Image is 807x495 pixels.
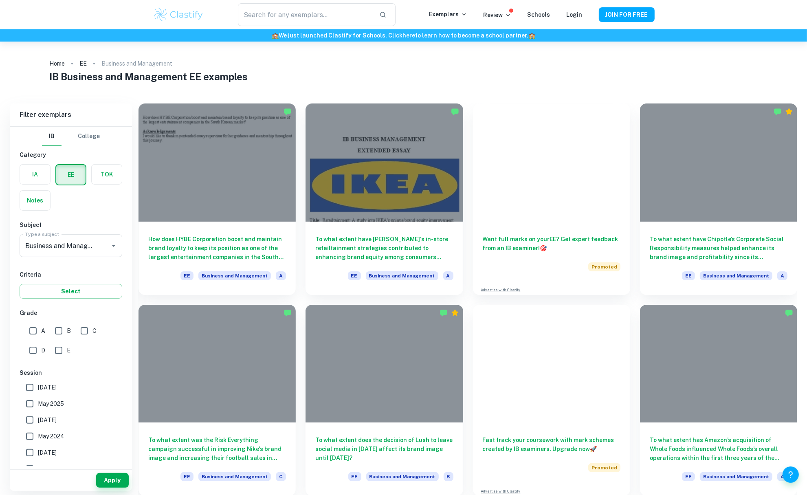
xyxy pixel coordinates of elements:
button: Apply [96,473,129,488]
span: May 2024 [38,432,64,441]
h6: Subject [20,220,122,229]
span: B [67,326,71,335]
h6: To what extent have [PERSON_NAME]'s in-store retailtainment strategies contributed to enhancing b... [315,235,453,262]
span: C [276,472,286,481]
p: Exemplars [429,10,467,19]
span: Promoted [588,262,620,271]
span: May 2025 [38,399,64,408]
a: How does HYBE Corporation boost and maintain brand loyalty to keep its position as one of the lar... [139,103,296,295]
span: 🎯 [540,245,547,251]
h6: To what extent has Amazon’s acquisition of Whole Foods influenced Whole Foods’s overall operation... [650,436,787,462]
span: [DATE] [38,416,57,425]
a: Schools [528,11,550,18]
a: To what extent have Chipotle’s Corporate Social Responsibility measures helped enhance its brand ... [640,103,797,295]
span: 🚀 [590,446,597,452]
a: Advertise with Clastify [481,287,521,293]
span: [DATE] [38,383,57,392]
span: D [41,346,45,355]
span: B [444,472,453,481]
span: C [92,326,97,335]
h6: Criteria [20,270,122,279]
div: Premium [785,108,793,116]
input: Search for any exemplars... [238,3,372,26]
div: Premium [451,309,459,317]
a: Home [49,58,65,69]
a: Login [567,11,583,18]
h6: Grade [20,308,122,317]
a: Want full marks on yourEE? Get expert feedback from an IB examiner!PromotedAdvertise with Clastify [473,103,630,295]
img: Marked [440,309,448,317]
img: Marked [284,309,292,317]
button: TOK [92,165,122,184]
h6: We just launched Clastify for Schools. Click to learn how to become a school partner. [2,31,805,40]
span: Business and Management [366,271,438,280]
a: To what extent have [PERSON_NAME]'s in-store retailtainment strategies contributed to enhancing b... [306,103,463,295]
button: Select [20,284,122,299]
button: IA [20,165,50,184]
span: A [276,271,286,280]
h1: IB Business and Management EE examples [49,69,758,84]
img: Marked [785,309,793,317]
p: Business and Management [101,59,172,68]
span: Business and Management [198,472,271,481]
span: A [777,271,787,280]
span: May 2023 [38,464,64,473]
h6: To what extent does the decision of Lush to leave social media in [DATE] affect its brand image u... [315,436,453,462]
button: IB [42,127,62,146]
button: JOIN FOR FREE [599,7,655,22]
span: 🏫 [272,32,279,39]
button: College [78,127,100,146]
span: EE [682,271,695,280]
span: Promoted [588,463,620,472]
span: EE [348,271,361,280]
span: EE [348,472,361,481]
span: EE [180,271,194,280]
div: Filter type choice [42,127,100,146]
button: EE [56,165,86,185]
button: Notes [20,191,50,210]
img: Clastify logo [153,7,204,23]
label: Type a subject [25,231,59,238]
span: A [41,326,45,335]
span: A [443,271,453,280]
h6: Fast track your coursework with mark schemes created by IB examiners. Upgrade now [483,436,620,453]
span: E [67,346,70,355]
a: Advertise with Clastify [481,488,521,494]
h6: Want full marks on your EE ? Get expert feedback from an IB examiner! [483,235,620,253]
span: Business and Management [198,271,271,280]
h6: Filter exemplars [10,103,132,126]
button: Open [108,240,119,251]
span: [DATE] [38,448,57,457]
img: Marked [284,108,292,116]
span: Business and Management [700,472,772,481]
p: Review [484,11,511,20]
span: EE [682,472,695,481]
h6: To what extent was the Risk Everything campaign successful in improving Nike's brand image and in... [148,436,286,462]
span: A [777,472,787,481]
button: Help and Feedback [783,466,799,483]
span: 🏫 [528,32,535,39]
h6: Category [20,150,122,159]
img: Marked [451,108,459,116]
h6: How does HYBE Corporation boost and maintain brand loyalty to keep its position as one of the lar... [148,235,286,262]
a: here [402,32,415,39]
span: Business and Management [366,472,439,481]
h6: To what extent have Chipotle’s Corporate Social Responsibility measures helped enhance its brand ... [650,235,787,262]
a: EE [79,58,87,69]
img: Marked [774,108,782,116]
span: Business and Management [700,271,772,280]
h6: Session [20,368,122,377]
span: EE [180,472,194,481]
